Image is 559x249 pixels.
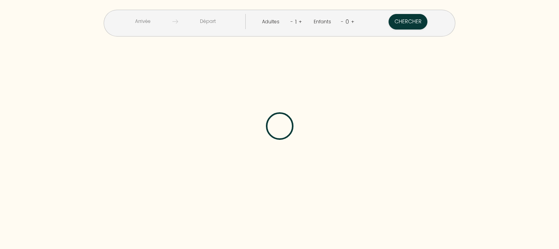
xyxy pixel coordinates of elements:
a: - [290,18,293,25]
div: Enfants [314,18,334,26]
a: + [351,18,354,25]
div: Adultes [262,18,282,26]
div: 1 [293,16,299,28]
button: Chercher [389,14,427,30]
a: - [341,18,344,25]
input: Arrivée [113,14,172,29]
img: guests [172,19,178,24]
a: + [299,18,302,25]
div: 0 [344,16,351,28]
input: Départ [178,14,238,29]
